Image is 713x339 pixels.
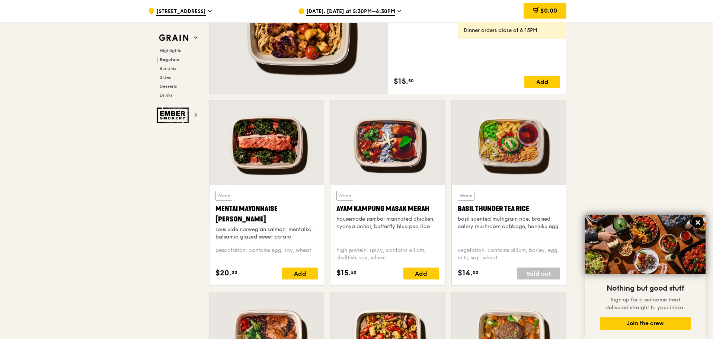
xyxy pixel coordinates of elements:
[157,31,191,45] img: Grain web logo
[160,66,176,71] span: Bundles
[585,215,706,274] img: DSC07876-Edit02-Large.jpeg
[160,48,181,53] span: Highlights
[306,8,395,16] span: [DATE], [DATE] at 5:30PM–6:30PM
[605,297,685,311] span: Sign up for a welcome treat delivered straight to your inbox.
[458,247,560,262] div: vegetarian, contains allium, barley, egg, nuts, soy, wheat
[215,204,318,224] div: Mentai Mayonnaise [PERSON_NAME]
[458,204,560,214] div: Basil Thunder Tea Rice
[336,247,439,262] div: high protein, spicy, contains allium, shellfish, soy, wheat
[692,217,704,228] button: Close
[408,78,414,84] span: 50
[156,8,206,16] span: [STREET_ADDRESS]
[336,191,353,201] div: Warm
[600,317,691,330] button: Join the crew
[215,191,232,201] div: Warm
[157,108,191,123] img: Ember Smokery web logo
[215,226,318,241] div: sous vide norwegian salmon, mentaiko, balsamic glazed sweet potato
[231,269,237,275] span: 00
[160,75,171,80] span: Sides
[160,84,177,89] span: Desserts
[336,204,439,214] div: Ayam Kampung Masak Merah
[464,27,560,34] div: Dinner orders close at 6:15PM
[282,268,318,279] div: Add
[607,284,684,293] span: Nothing but good stuff
[336,215,439,230] div: housemade sambal marinated chicken, nyonya achar, butterfly blue pea rice
[394,76,408,87] span: $15.
[540,7,557,14] span: $0.00
[473,269,479,275] span: 00
[215,247,318,262] div: pescatarian, contains egg, soy, wheat
[458,215,560,230] div: basil scented multigrain rice, braised celery mushroom cabbage, hanjuku egg
[160,93,172,98] span: Drinks
[458,191,474,201] div: Warm
[351,269,356,275] span: 50
[403,268,439,279] div: Add
[336,268,351,279] span: $15.
[215,268,231,279] span: $20.
[524,76,560,88] div: Add
[160,57,179,62] span: Regulars
[517,268,560,279] div: Sold out
[458,268,473,279] span: $14.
